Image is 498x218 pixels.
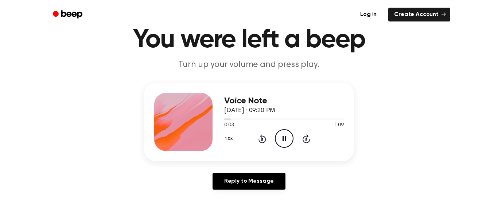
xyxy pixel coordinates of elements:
a: Log in [353,6,384,23]
span: 1:09 [334,122,344,129]
h1: You were left a beep [62,27,436,53]
span: [DATE] · 09:20 PM [224,107,275,114]
a: Reply to Message [213,173,285,190]
p: Turn up your volume and press play. [109,59,389,71]
a: Beep [48,8,89,22]
span: 0:03 [224,122,234,129]
a: Create Account [388,8,450,21]
h3: Voice Note [224,96,344,106]
button: 1.0x [224,132,235,145]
